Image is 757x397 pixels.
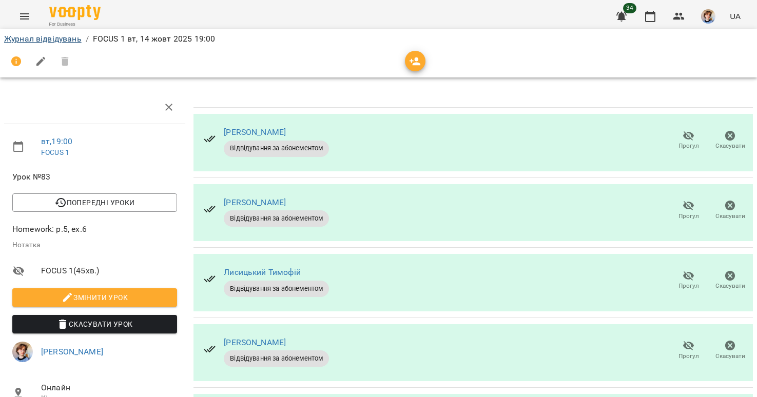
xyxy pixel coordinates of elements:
[21,196,169,209] span: Попередні уроки
[41,136,72,146] a: вт , 19:00
[678,212,699,221] span: Прогул
[715,142,745,150] span: Скасувати
[49,5,101,20] img: Voopty Logo
[726,7,745,26] button: UA
[701,9,715,24] img: 139762f8360b8d23236e3ef819c7dd37.jpg
[668,126,709,155] button: Прогул
[86,33,89,45] li: /
[709,336,751,365] button: Скасувати
[41,265,177,277] span: FOCUS 1 ( 45 хв. )
[12,4,37,29] button: Menu
[224,127,286,137] a: [PERSON_NAME]
[4,34,82,44] a: Журнал відвідувань
[668,336,709,365] button: Прогул
[709,266,751,295] button: Скасувати
[709,196,751,225] button: Скасувати
[12,288,177,307] button: Змінити урок
[224,267,301,277] a: Лисицький Тимофій
[730,11,741,22] span: UA
[224,284,329,293] span: Відвідування за абонементом
[678,142,699,150] span: Прогул
[709,126,751,155] button: Скасувати
[623,3,636,13] span: 34
[715,352,745,361] span: Скасувати
[49,21,101,28] span: For Business
[224,214,329,223] span: Відвідування за абонементом
[715,282,745,290] span: Скасувати
[668,266,709,295] button: Прогул
[21,291,169,304] span: Змінити урок
[678,352,699,361] span: Прогул
[4,33,753,45] nav: breadcrumb
[668,196,709,225] button: Прогул
[715,212,745,221] span: Скасувати
[41,347,103,356] a: [PERSON_NAME]
[93,33,215,45] p: FOCUS 1 вт, 14 жовт 2025 19:00
[41,148,69,156] a: FOCUS 1
[12,223,177,235] p: Homework: p.5, ex.6
[224,197,286,207] a: [PERSON_NAME]
[224,354,329,363] span: Відвідування за абонементом
[12,342,33,362] img: 139762f8360b8d23236e3ef819c7dd37.jpg
[224,144,329,153] span: Відвідування за абонементом
[12,193,177,212] button: Попередні уроки
[21,318,169,330] span: Скасувати Урок
[224,338,286,347] a: [PERSON_NAME]
[12,240,177,250] p: Нотатка
[41,382,177,394] span: Онлайн
[12,171,177,183] span: Урок №83
[12,315,177,333] button: Скасувати Урок
[678,282,699,290] span: Прогул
